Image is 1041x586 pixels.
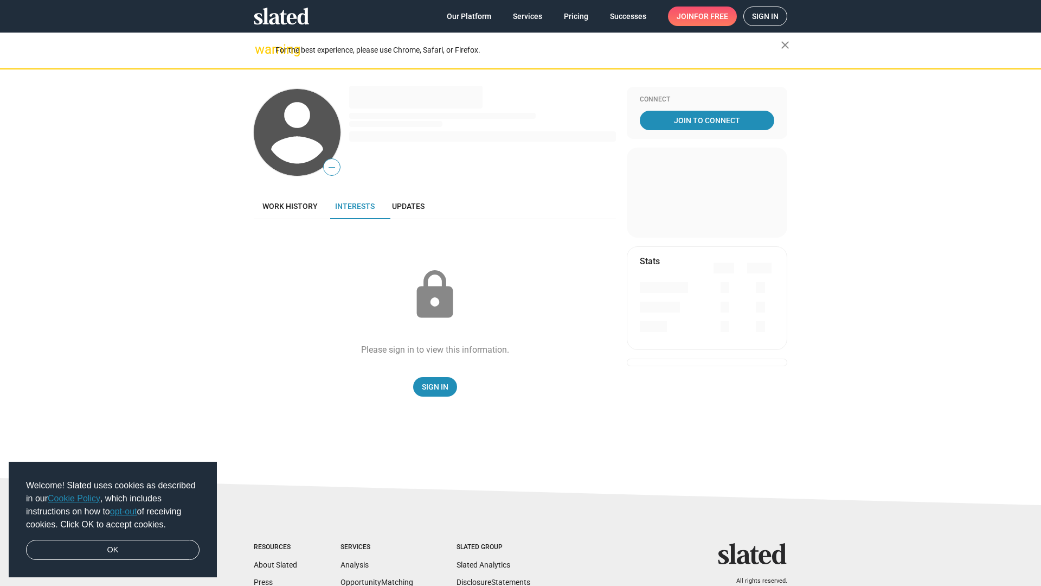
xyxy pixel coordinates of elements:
mat-card-title: Stats [640,256,660,267]
div: Resources [254,543,297,552]
span: Updates [392,202,425,211]
a: Sign in [743,7,787,26]
a: Cookie Policy [48,494,100,503]
a: Join To Connect [640,111,774,130]
span: for free [694,7,728,26]
a: Services [504,7,551,26]
div: Services [340,543,413,552]
a: Slated Analytics [457,560,510,569]
a: Pricing [555,7,597,26]
a: Successes [601,7,655,26]
span: Interests [335,202,375,211]
a: Updates [383,193,433,219]
span: Welcome! Slated uses cookies as described in our , which includes instructions on how to of recei... [26,479,200,531]
a: Interests [326,193,383,219]
span: Pricing [564,7,588,26]
span: Successes [610,7,646,26]
a: Our Platform [438,7,500,26]
mat-icon: close [779,39,792,52]
div: Connect [640,95,774,104]
a: Analysis [340,560,369,569]
mat-icon: warning [255,43,268,56]
a: dismiss cookie message [26,540,200,560]
span: — [324,161,340,175]
span: Sign in [752,7,779,26]
a: Work history [254,193,326,219]
span: Join [677,7,728,26]
a: Joinfor free [668,7,737,26]
span: Services [513,7,542,26]
span: Our Platform [447,7,491,26]
a: Sign In [413,377,457,397]
div: Please sign in to view this information. [361,344,509,355]
div: Slated Group [457,543,530,552]
a: About Slated [254,560,297,569]
span: Work history [262,202,318,211]
span: Join To Connect [642,111,772,130]
a: opt-out [110,507,137,516]
div: For the best experience, please use Chrome, Safari, or Firefox. [275,43,781,58]
mat-icon: lock [408,268,462,322]
div: cookieconsent [9,462,217,578]
span: Sign In [422,377,448,397]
